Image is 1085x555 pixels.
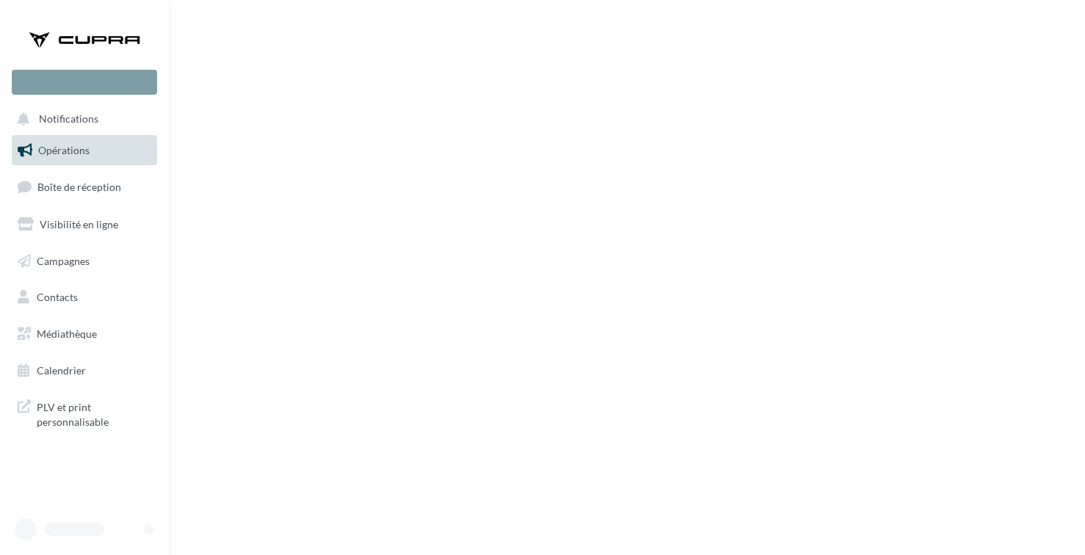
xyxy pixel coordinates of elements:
a: Calendrier [9,355,160,386]
a: PLV et print personnalisable [9,391,160,435]
a: Contacts [9,282,160,313]
a: Opérations [9,135,160,166]
a: Boîte de réception [9,171,160,203]
span: Calendrier [37,364,86,377]
div: Nouvelle campagne [12,70,157,95]
span: Boîte de réception [37,181,121,193]
span: PLV et print personnalisable [37,397,151,429]
a: Médiathèque [9,319,160,349]
span: Médiathèque [37,327,97,340]
span: Visibilité en ligne [40,218,118,231]
span: Campagnes [37,254,90,266]
a: Campagnes [9,246,160,277]
span: Notifications [39,113,98,126]
a: Visibilité en ligne [9,209,160,240]
span: Opérations [38,144,90,156]
span: Contacts [37,291,78,303]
